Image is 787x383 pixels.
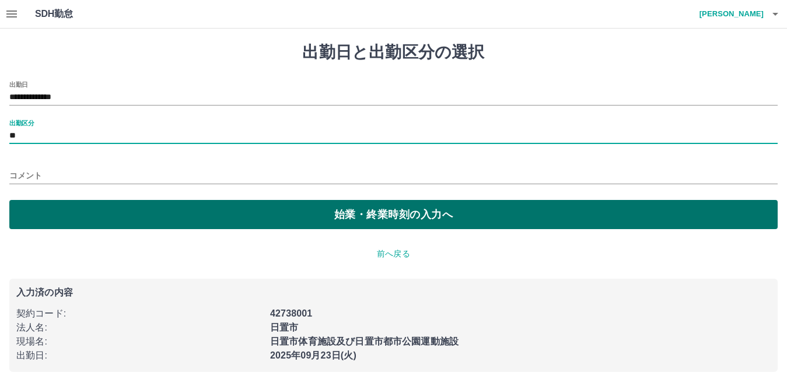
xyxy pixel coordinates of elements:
h1: 出勤日と出勤区分の選択 [9,43,778,62]
b: 2025年09月23日(火) [270,350,356,360]
p: 入力済の内容 [16,288,771,297]
b: 日置市体育施設及び日置市都市公園運動施設 [270,336,459,346]
p: 法人名 : [16,321,263,335]
b: 42738001 [270,308,312,318]
p: 出勤日 : [16,349,263,363]
p: 現場名 : [16,335,263,349]
b: 日置市 [270,322,298,332]
p: 前へ戻る [9,248,778,260]
p: 契約コード : [16,307,263,321]
label: 出勤区分 [9,118,34,127]
label: 出勤日 [9,80,28,89]
button: 始業・終業時刻の入力へ [9,200,778,229]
